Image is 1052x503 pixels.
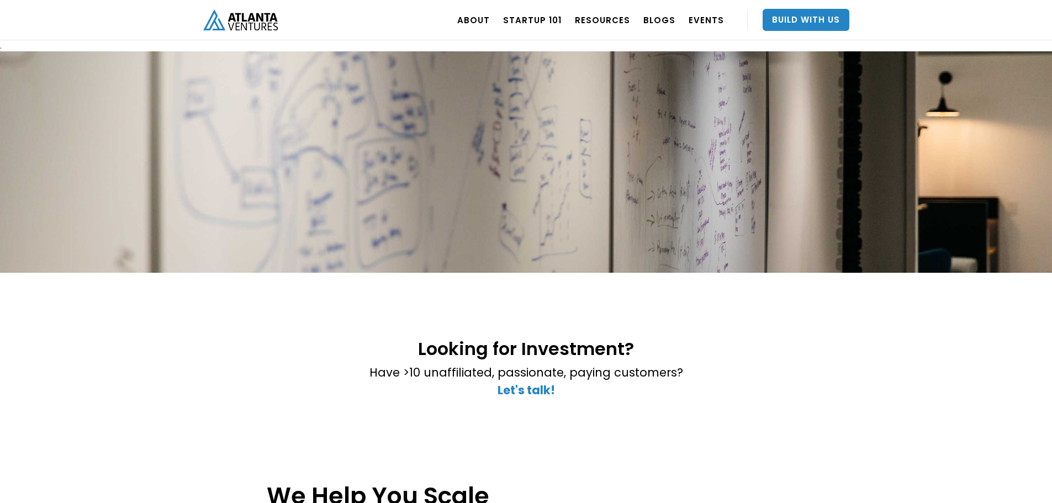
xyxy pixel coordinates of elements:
a: Build With Us [763,9,849,31]
a: RESOURCES [575,4,630,35]
a: BLOGS [643,4,675,35]
a: EVENTS [689,4,724,35]
a: Let's talk! [498,382,555,398]
a: ABOUT [457,4,490,35]
h2: Looking for Investment? [369,339,683,358]
p: Have >10 unaffiliated, passionate, paying customers? ‍ [369,364,683,399]
a: Startup 101 [503,4,562,35]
